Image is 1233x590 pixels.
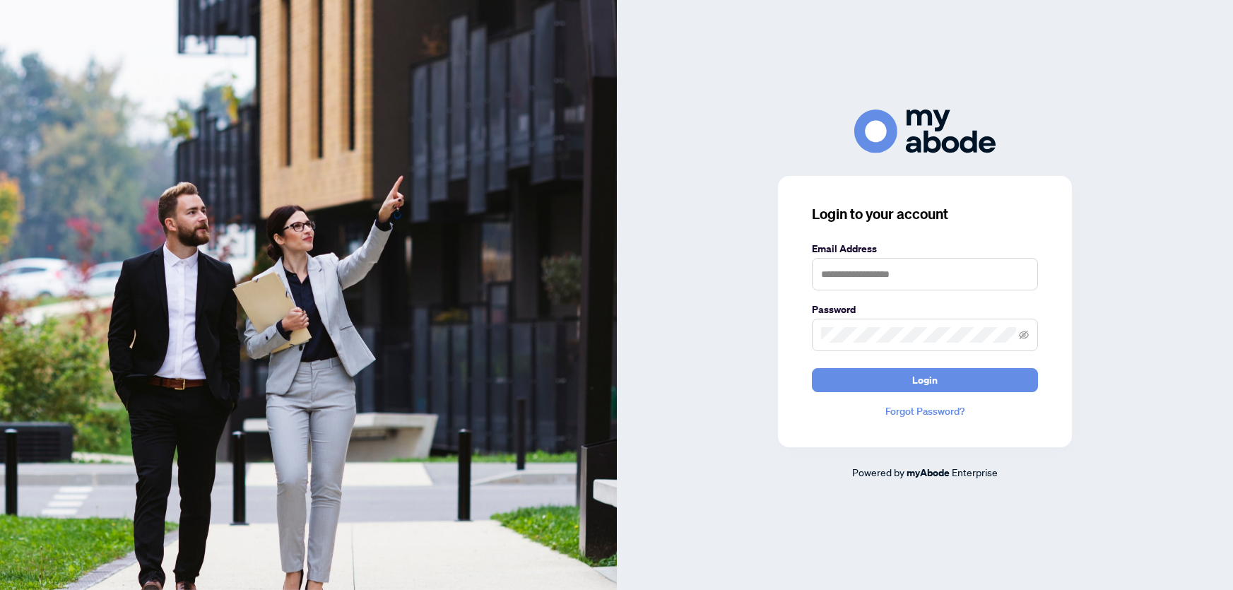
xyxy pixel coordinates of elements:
label: Email Address [812,241,1038,256]
span: Login [912,369,938,391]
img: ma-logo [854,110,996,153]
a: myAbode [907,465,950,480]
span: Powered by [852,466,904,478]
a: Forgot Password? [812,403,1038,419]
label: Password [812,302,1038,317]
span: Enterprise [952,466,998,478]
span: eye-invisible [1019,330,1029,340]
button: Login [812,368,1038,392]
h3: Login to your account [812,204,1038,224]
